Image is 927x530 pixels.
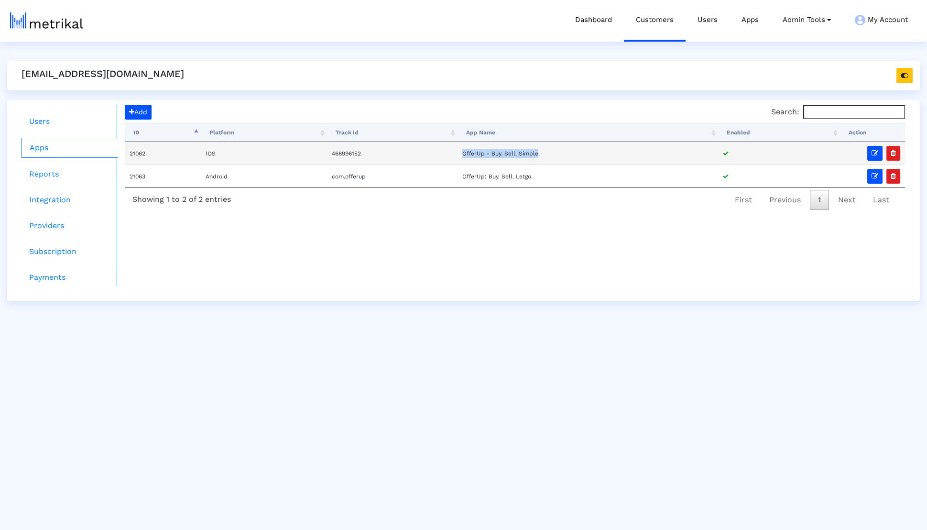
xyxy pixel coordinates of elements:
[22,268,118,287] a: Payments
[803,105,905,119] input: Search:
[22,190,118,210] a: Integration
[830,190,864,210] a: Next
[125,105,152,120] button: Add
[129,108,147,116] span: Add
[125,123,201,142] th: ID: activate to sort column descending
[22,216,118,235] a: Providers
[458,165,719,188] td: OfferUp: Buy. Sell. Letgo.
[810,190,829,210] a: 1
[458,142,719,165] td: OfferUp - Buy. Sell. Simple.
[840,123,905,142] th: Action
[865,190,897,210] a: Last
[327,142,458,165] td: 468996152
[22,112,118,131] a: Users
[125,165,201,188] td: 21063
[125,188,239,208] div: Showing 1 to 2 of 2 entries
[10,12,83,29] img: metrical-logo-light.png
[125,142,201,165] td: 21062
[22,165,118,184] a: Reports
[458,123,719,142] th: App Name: activate to sort column ascending
[771,105,905,119] label: Search:
[22,138,118,158] a: Apps
[761,190,809,210] a: Previous
[327,123,458,142] th: Track Id: activate to sort column ascending
[22,68,184,79] h5: [EMAIL_ADDRESS][DOMAIN_NAME]
[727,190,760,210] a: First
[22,242,118,261] a: Subscription
[327,165,458,188] td: com.offerup
[201,142,327,165] td: IOS
[201,165,327,188] td: Android
[718,123,840,142] th: Enabled: activate to sort column ascending
[201,123,327,142] th: Platform: activate to sort column ascending
[855,15,865,25] img: my-account-menu-icon.png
